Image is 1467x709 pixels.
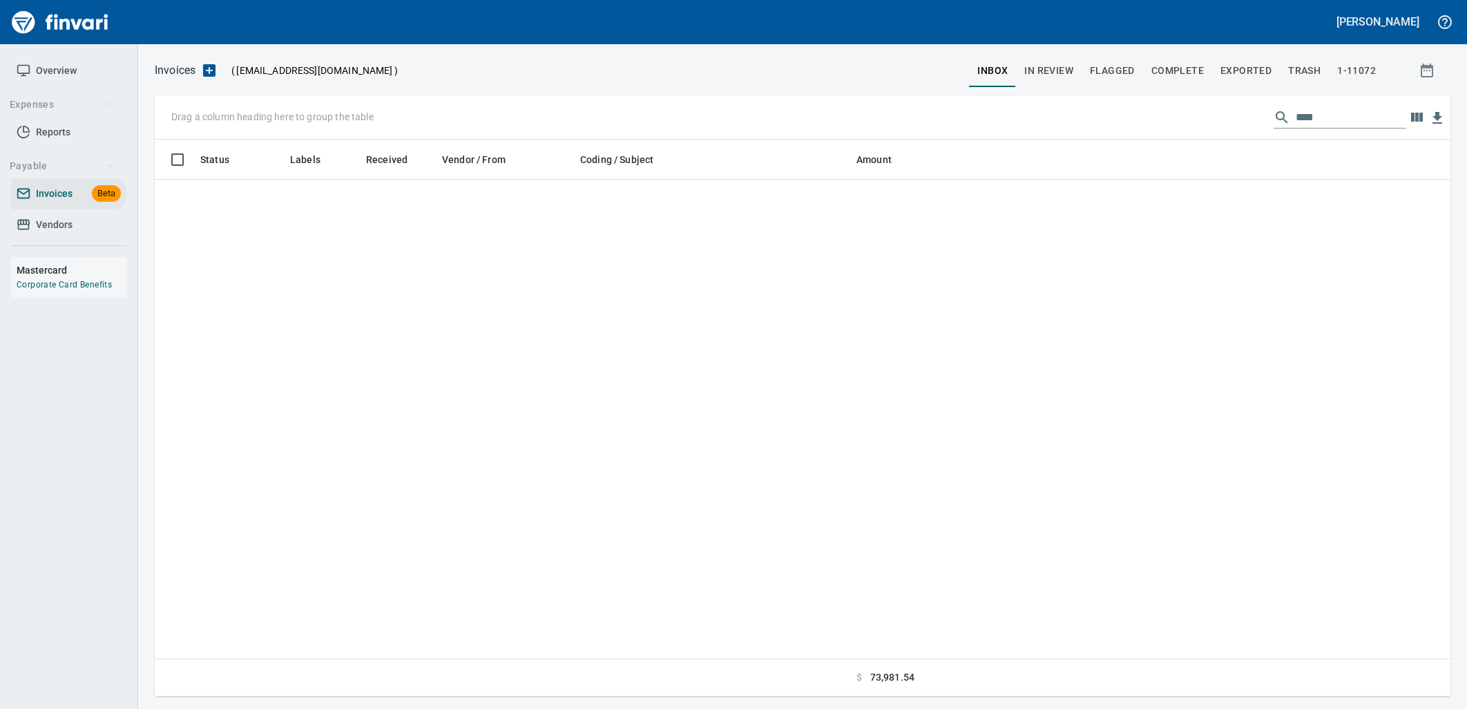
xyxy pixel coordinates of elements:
[36,185,73,202] span: Invoices
[235,64,394,77] span: [EMAIL_ADDRESS][DOMAIN_NAME]
[36,124,70,141] span: Reports
[223,64,398,77] p: ( )
[17,263,126,278] h6: Mastercard
[11,55,126,86] a: Overview
[977,62,1008,79] span: inbox
[856,151,910,168] span: Amount
[200,151,247,168] span: Status
[11,178,126,209] a: InvoicesBeta
[366,151,425,168] span: Received
[10,158,114,175] span: Payable
[1151,62,1204,79] span: Complete
[195,62,223,79] button: Upload an Invoice
[92,186,121,202] span: Beta
[366,151,407,168] span: Received
[4,153,119,179] button: Payable
[1288,62,1321,79] span: trash
[4,92,119,117] button: Expenses
[1406,58,1450,83] button: Show invoices within a particular date range
[8,6,112,39] img: Finvari
[870,670,914,685] span: 73,981.54
[1337,62,1376,79] span: 1-11072
[36,216,73,234] span: Vendors
[200,151,229,168] span: Status
[1024,62,1073,79] span: In Review
[290,151,338,168] span: Labels
[580,151,671,168] span: Coding / Subject
[36,62,77,79] span: Overview
[290,151,320,168] span: Labels
[171,110,374,124] p: Drag a column heading here to group the table
[1090,62,1135,79] span: Flagged
[1336,15,1419,29] h5: [PERSON_NAME]
[17,280,112,290] a: Corporate Card Benefits
[442,151,506,168] span: Vendor / From
[10,96,114,113] span: Expenses
[580,151,653,168] span: Coding / Subject
[1333,11,1423,32] button: [PERSON_NAME]
[442,151,524,168] span: Vendor / From
[11,209,126,240] a: Vendors
[1220,62,1272,79] span: Exported
[856,151,892,168] span: Amount
[856,670,862,685] span: $
[155,62,195,79] p: Invoices
[155,62,195,79] nav: breadcrumb
[1427,108,1448,129] button: Download Table
[11,117,126,148] a: Reports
